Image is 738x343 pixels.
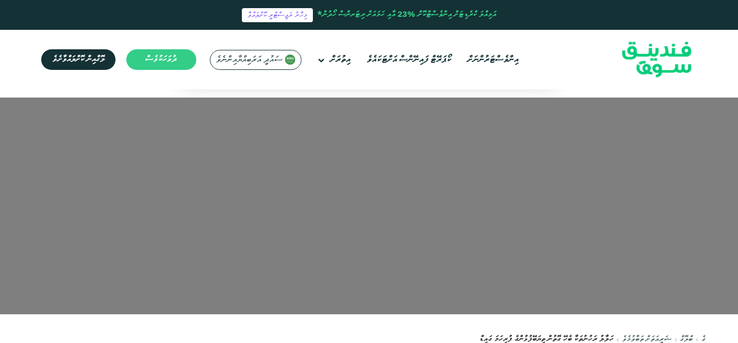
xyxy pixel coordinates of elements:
font: އަމިއްލަ ކްރެޑިޓަށް އިންވެސްޓްކޮށް %23 އާއި ހަމައަށް ރިޓަރންސް ހޯދުން* [317,11,496,18]
a: އިންވެސްޓަރުންނަށް [465,51,521,69]
font: މިހާރު ރަޖިސްޓްރީ ކޮށްލައްވާ [247,12,307,20]
a: ޝަރީޢަތަށް ތަބާވުމެވެ [622,335,671,343]
font: އިންވެސްޓަރުންނަށް [467,55,518,64]
img: އެސްއޭ ދިދަ [285,54,296,65]
font: ލޮގްއިން ކޮށްލައްވާށެވެ [52,55,105,63]
a: ލޮގްއިން ކޮށްލައްވާށެވެ [41,49,115,70]
font: ދުވަހަކުވެސް [145,55,177,63]
font: އިތުރަށް [330,55,350,64]
font: ކޯޕަރޭޓް ފައިނޭންސް އަށްޓަކައެވެ [367,55,451,64]
a: ބްލޮގް [680,335,692,343]
a: މިހާރު ރަޖިސްޓްރީ ކޮށްލައްވާ [242,8,313,22]
a: ގެ [701,335,705,343]
a: ކޯޕަރޭޓް ފައިނޭންސް އަށްޓަކައެވެ [364,51,454,69]
font: ހަލާލު ރަހުނުތަކާ ބެހޭ ގޮތުން ތިޔަބޭފުޅުންގެ ފުރިހަމަ ގައިޑް [479,335,613,343]
img: ލޯގޯ [604,33,710,87]
font: ސައުދީ އަރަބިއްޔާއިންނެވެ [216,55,283,64]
